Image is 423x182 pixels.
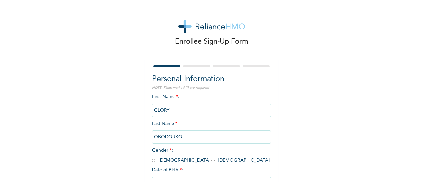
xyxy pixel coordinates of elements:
img: logo [178,20,245,33]
span: Date of Birth : [152,167,183,174]
span: First Name : [152,94,271,113]
span: Gender : [DEMOGRAPHIC_DATA] [DEMOGRAPHIC_DATA] [152,148,270,163]
span: Last Name : [152,121,271,139]
p: NOTE: Fields marked (*) are required [152,85,271,90]
input: Enter your last name [152,130,271,144]
p: Enrollee Sign-Up Form [175,36,248,47]
input: Enter your first name [152,104,271,117]
h2: Personal Information [152,73,271,85]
